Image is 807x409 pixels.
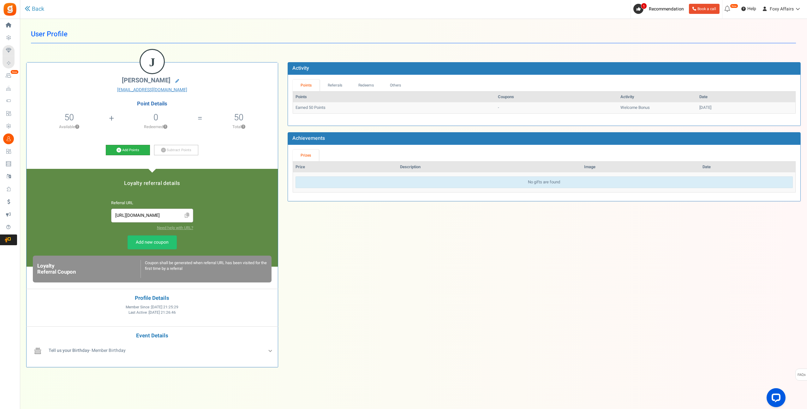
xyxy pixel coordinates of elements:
[699,105,793,111] div: [DATE]
[293,150,319,161] a: Prizes
[797,369,806,381] span: FAQs
[618,92,697,103] th: Activity
[157,225,193,231] a: Need help with URL?
[700,162,795,173] th: Date
[49,347,89,354] b: Tell us your Birthday
[382,80,409,91] a: Others
[293,80,320,91] a: Points
[649,6,684,12] span: Recommendation
[350,80,382,91] a: Redeems
[64,111,74,124] span: 50
[633,4,686,14] a: 1 Recommendation
[128,235,177,249] a: Add new coupon
[618,102,697,113] td: Welcome Bonus
[292,134,325,142] b: Achievements
[495,92,618,103] th: Coupons
[293,162,398,173] th: Prize
[37,263,140,275] h6: Loyalty Referral Coupon
[697,92,795,103] th: Date
[140,260,267,278] div: Coupon shall be generated when referral URL has been visited for the first time by a referral
[182,210,192,221] span: Click to Copy
[320,80,350,91] a: Referrals
[31,87,273,93] a: [EMAIL_ADDRESS][DOMAIN_NAME]
[10,70,19,74] em: New
[296,176,793,188] div: No gifts are found
[293,102,496,113] td: Earned 50 Points
[3,2,17,16] img: Gratisfaction
[106,145,150,156] a: Add Points
[293,92,496,103] th: Points
[154,145,198,156] a: Subtract Points
[31,333,273,339] h4: Event Details
[140,50,164,74] figcaption: J
[33,181,272,186] h5: Loyalty referral details
[3,70,17,81] a: New
[129,310,176,315] span: Last Active :
[122,76,170,85] span: [PERSON_NAME]
[398,162,582,173] th: Description
[203,124,275,130] p: Total
[126,305,178,310] span: Member Since :
[730,4,738,8] em: New
[641,3,647,9] span: 1
[241,125,245,129] button: ?
[31,295,273,301] h4: Profile Details
[689,4,720,14] a: Book a call
[49,347,126,354] span: - Member Birthday
[292,64,309,72] b: Activity
[31,25,796,43] h1: User Profile
[151,305,178,310] span: [DATE] 21:25:29
[582,162,700,173] th: Image
[111,201,193,205] h6: Referral URL
[770,6,794,12] span: Foxy Affairs
[234,113,243,122] h5: 50
[495,102,618,113] td: -
[75,125,79,129] button: ?
[27,101,278,107] h4: Point Details
[115,124,197,130] p: Redeemed
[739,4,759,14] a: Help
[163,125,167,129] button: ?
[149,310,176,315] span: [DATE] 21:26:46
[746,6,756,12] span: Help
[30,124,109,130] p: Available
[153,113,158,122] h5: 0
